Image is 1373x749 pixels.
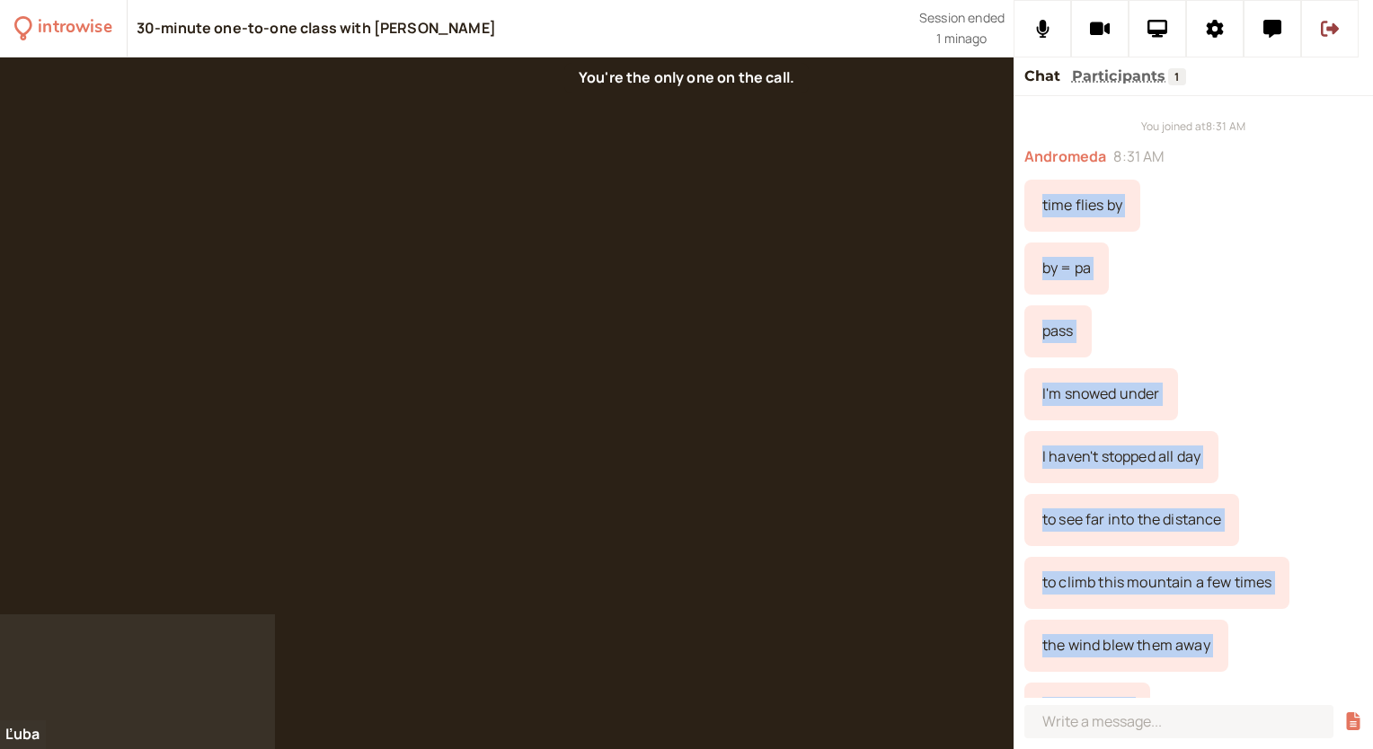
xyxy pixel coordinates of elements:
[1024,242,1109,295] div: 10/1/2025, 8:31:58 AM
[1024,557,1289,609] div: 10/1/2025, 8:36:56 AM
[1024,368,1178,420] div: 10/1/2025, 8:32:22 AM
[1024,431,1218,483] div: 10/1/2025, 8:32:35 AM
[1024,620,1228,672] div: 10/1/2025, 8:37:34 AM
[1024,305,1092,357] div: 10/1/2025, 8:32:01 AM
[1344,712,1362,731] button: Share a file
[1024,65,1061,88] button: Chat
[1024,683,1150,735] div: 10/1/2025, 8:38:11 AM
[1024,494,1239,546] div: 10/1/2025, 8:35:36 AM
[936,29,987,49] span: 1 min ago
[564,63,809,93] div: You're the only one on the call.
[1024,118,1362,135] div: You joined at 8:31 AM
[1168,68,1186,85] span: 1
[137,19,496,39] div: 30-minute one-to-one class with [PERSON_NAME]
[1024,180,1140,232] div: 10/1/2025, 8:31:47 AM
[38,14,111,42] div: introwise
[1024,705,1333,738] input: Write a message...
[1024,145,1106,169] span: Andromeda
[1072,65,1166,88] button: Participants
[1113,145,1164,169] span: 8:31 AM
[919,8,1005,48] div: Scheduled session end time. Don't worry, your call will continue
[919,8,1005,29] span: Session ended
